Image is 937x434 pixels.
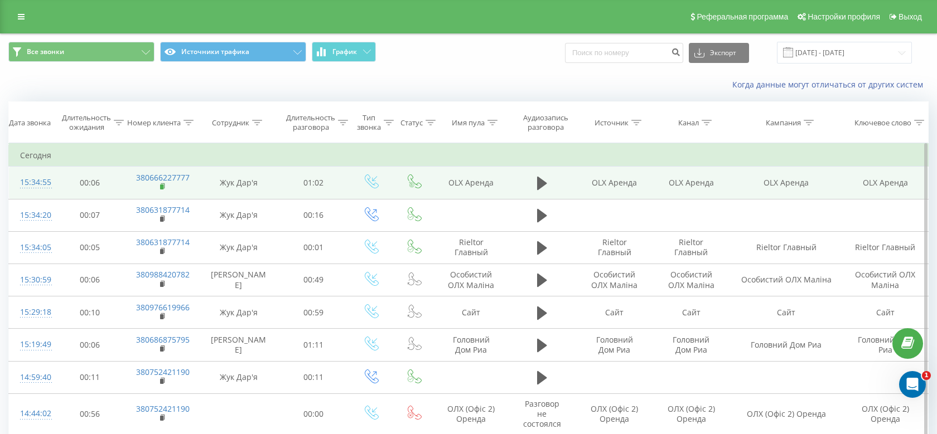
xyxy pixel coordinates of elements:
[312,42,376,62] button: График
[565,43,683,63] input: Поиск по номеру
[899,371,926,398] iframe: Intercom live chat
[54,264,125,296] td: 00:06
[54,361,125,393] td: 00:11
[653,231,729,264] td: Rieltor Главный
[732,79,929,90] a: Когда данные могут отличаться от других систем
[136,334,190,345] a: 380686875795
[730,329,843,361] td: Головний Дом Риа
[434,167,508,199] td: OLX Аренда
[136,269,190,280] a: 380988420782
[400,118,423,128] div: Статус
[9,118,51,128] div: Дата звонка
[434,264,508,296] td: Особистий ОЛХ Маліна
[27,47,64,56] span: Все звонки
[434,231,508,264] td: Rieltor Главный
[434,296,508,329] td: Сайт
[136,403,190,414] a: 380752421190
[730,167,843,199] td: OLX Аренда
[20,237,43,259] div: 15:34:05
[278,296,349,329] td: 00:59
[452,118,485,128] div: Имя пула
[20,301,43,323] div: 15:29:18
[136,204,190,215] a: 380631877714
[160,42,306,62] button: Источники трафика
[843,296,928,329] td: Сайт
[434,329,508,361] td: Головний Дом Риа
[730,296,843,329] td: Сайт
[854,118,911,128] div: Ключевое слово
[62,113,111,132] div: Длительность ожидания
[576,231,653,264] td: Rieltor Главный
[20,403,43,425] div: 14:44:02
[576,167,653,199] td: OLX Аренда
[54,231,125,264] td: 00:05
[20,172,43,193] div: 15:34:55
[653,329,729,361] td: Головний Дом Риа
[199,231,278,264] td: Жук Дар'я
[576,296,653,329] td: Сайт
[697,12,788,21] span: Реферальная программа
[199,361,278,393] td: Жук Дар'я
[199,167,278,199] td: Жук Дар'я
[136,237,190,247] a: 380631877714
[808,12,880,21] span: Настройки профиля
[523,398,561,429] span: Разговор не состоялся
[843,329,928,361] td: Головний Дом Риа
[20,204,43,226] div: 15:34:20
[199,296,278,329] td: Жук Дар'я
[212,118,249,128] div: Сотрудник
[843,264,928,296] td: Особистий ОЛХ Маліна
[136,302,190,313] a: 380976619966
[54,296,125,329] td: 00:10
[136,172,190,183] a: 380666227777
[922,371,931,380] span: 1
[8,42,154,62] button: Все звонки
[730,264,843,296] td: Особистий ОЛХ Маліна
[595,118,629,128] div: Источник
[54,329,125,361] td: 00:06
[653,167,729,199] td: OLX Аренда
[199,264,278,296] td: [PERSON_NAME]
[20,334,43,355] div: 15:19:49
[689,43,749,63] button: Экспорт
[20,269,43,291] div: 15:30:59
[653,296,729,329] td: Сайт
[54,199,125,231] td: 00:07
[278,264,349,296] td: 00:49
[730,231,843,264] td: Rieltor Главный
[843,167,928,199] td: OLX Аренда
[199,199,278,231] td: Жук Дар'я
[332,48,357,56] span: График
[20,367,43,388] div: 14:59:40
[278,329,349,361] td: 01:11
[843,231,928,264] td: Rieltor Главный
[136,367,190,377] a: 380752421190
[576,329,653,361] td: Головний Дом Риа
[127,118,181,128] div: Номер клиента
[518,113,573,132] div: Аудиозапись разговора
[54,167,125,199] td: 00:06
[278,199,349,231] td: 00:16
[899,12,922,21] span: Выход
[286,113,335,132] div: Длительность разговора
[9,144,929,167] td: Сегодня
[199,329,278,361] td: [PERSON_NAME]
[278,361,349,393] td: 00:11
[357,113,381,132] div: Тип звонка
[678,118,699,128] div: Канал
[278,167,349,199] td: 01:02
[653,264,729,296] td: Особистий ОЛХ Маліна
[766,118,801,128] div: Кампания
[278,231,349,264] td: 00:01
[576,264,653,296] td: Особистий ОЛХ Маліна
